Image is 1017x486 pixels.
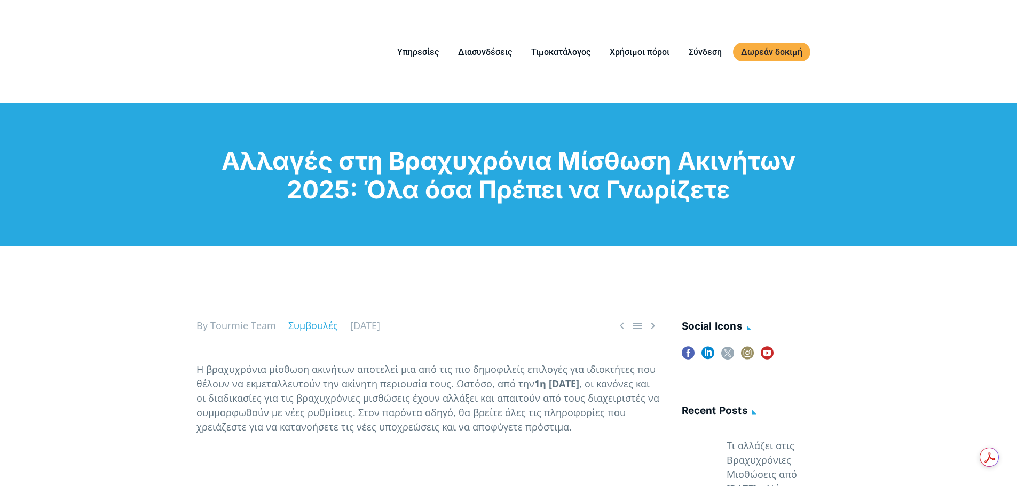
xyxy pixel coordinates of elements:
[523,45,598,59] a: Τιμοκατάλογος
[647,319,659,332] span: Next post
[196,363,659,433] span: Η βραχυχρόνια μίσθωση ακινήτων αποτελεί μια από τις πιο δημοφιλείς επιλογές για ιδιοκτήτες που θέ...
[682,403,821,420] h4: Recent posts
[682,318,821,336] h4: social icons
[288,319,338,332] a: Συμβουλές
[196,146,821,204] h1: Αλλαγές στη Βραχυχρόνια Μίσθωση Ακινήτων 2025: Όλα όσα Πρέπει να Γνωρίζετε
[616,319,628,332] span: Previous post
[733,43,810,61] a: Δωρεάν δοκιμή
[602,45,677,59] a: Χρήσιμοι πόροι
[616,319,628,332] a: 
[761,347,774,367] a: youtube
[681,45,730,59] a: Σύνδεση
[682,347,695,367] a: facebook
[741,347,754,367] a: instagram
[647,319,659,332] a: 
[534,377,579,390] b: 1η [DATE]
[701,347,714,367] a: linkedin
[721,347,734,367] a: twitter
[450,45,520,59] a: Διασυνδέσεις
[389,45,447,59] a: Υπηρεσίες
[631,319,644,332] a: 
[196,319,276,332] span: By Tourmie Team
[350,319,380,332] span: [DATE]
